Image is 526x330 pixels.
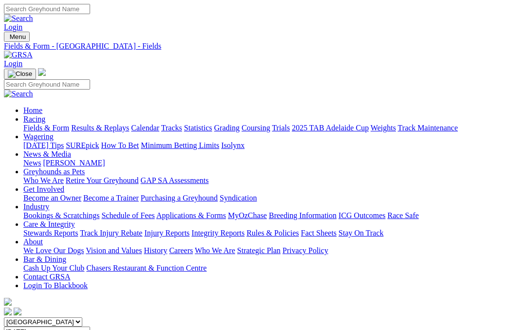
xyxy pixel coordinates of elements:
[23,124,69,132] a: Fields & Form
[66,141,99,149] a: SUREpick
[23,273,70,281] a: Contact GRSA
[301,229,337,237] a: Fact Sheets
[10,33,26,40] span: Menu
[23,150,71,158] a: News & Media
[131,124,159,132] a: Calendar
[184,124,212,132] a: Statistics
[144,246,167,255] a: History
[23,229,78,237] a: Stewards Reports
[66,176,139,184] a: Retire Your Greyhound
[4,79,90,90] input: Search
[23,124,522,132] div: Racing
[23,264,84,272] a: Cash Up Your Club
[23,238,43,246] a: About
[23,211,522,220] div: Industry
[8,70,32,78] img: Close
[371,124,396,132] a: Weights
[141,141,219,149] a: Minimum Betting Limits
[4,59,22,68] a: Login
[23,115,45,123] a: Racing
[246,229,299,237] a: Rules & Policies
[14,308,21,315] img: twitter.svg
[292,124,369,132] a: 2025 TAB Adelaide Cup
[23,246,84,255] a: We Love Our Dogs
[23,185,64,193] a: Get Involved
[23,194,522,202] div: Get Involved
[23,194,81,202] a: Become an Owner
[23,132,54,141] a: Wagering
[141,194,218,202] a: Purchasing a Greyhound
[23,281,88,290] a: Login To Blackbook
[86,264,207,272] a: Chasers Restaurant & Function Centre
[101,211,154,220] a: Schedule of Fees
[387,211,418,220] a: Race Safe
[23,176,522,185] div: Greyhounds as Pets
[195,246,235,255] a: Who We Are
[144,229,189,237] a: Injury Reports
[156,211,226,220] a: Applications & Forms
[4,14,33,23] img: Search
[4,51,33,59] img: GRSA
[237,246,281,255] a: Strategic Plan
[23,159,522,167] div: News & Media
[4,69,36,79] button: Toggle navigation
[191,229,244,237] a: Integrity Reports
[23,220,75,228] a: Care & Integrity
[4,23,22,31] a: Login
[282,246,328,255] a: Privacy Policy
[23,159,41,167] a: News
[4,90,33,98] img: Search
[4,298,12,306] img: logo-grsa-white.png
[23,141,64,149] a: [DATE] Tips
[272,124,290,132] a: Trials
[23,211,99,220] a: Bookings & Scratchings
[141,176,209,184] a: GAP SA Assessments
[4,4,90,14] input: Search
[23,167,85,176] a: Greyhounds as Pets
[23,176,64,184] a: Who We Are
[4,42,522,51] a: Fields & Form - [GEOGRAPHIC_DATA] - Fields
[398,124,458,132] a: Track Maintenance
[214,124,240,132] a: Grading
[242,124,270,132] a: Coursing
[228,211,267,220] a: MyOzChase
[161,124,182,132] a: Tracks
[83,194,139,202] a: Become a Trainer
[23,141,522,150] div: Wagering
[23,264,522,273] div: Bar & Dining
[23,202,49,211] a: Industry
[43,159,105,167] a: [PERSON_NAME]
[80,229,142,237] a: Track Injury Rebate
[4,32,30,42] button: Toggle navigation
[221,141,244,149] a: Isolynx
[23,246,522,255] div: About
[338,211,385,220] a: ICG Outcomes
[86,246,142,255] a: Vision and Values
[23,106,42,114] a: Home
[4,308,12,315] img: facebook.svg
[269,211,337,220] a: Breeding Information
[338,229,383,237] a: Stay On Track
[220,194,257,202] a: Syndication
[23,255,66,263] a: Bar & Dining
[101,141,139,149] a: How To Bet
[38,68,46,76] img: logo-grsa-white.png
[23,229,522,238] div: Care & Integrity
[169,246,193,255] a: Careers
[71,124,129,132] a: Results & Replays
